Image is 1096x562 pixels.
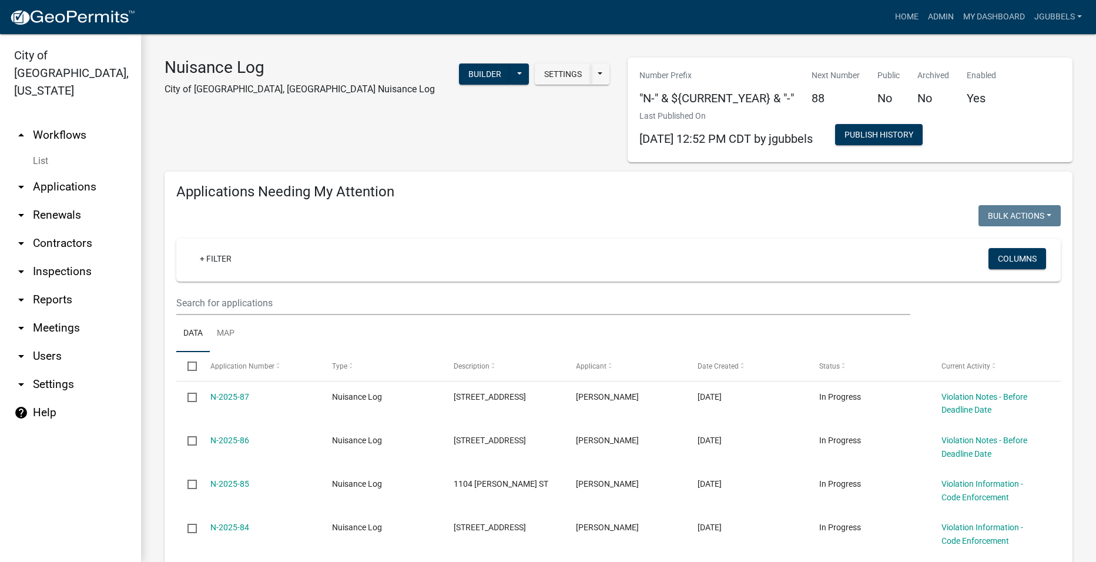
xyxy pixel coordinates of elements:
[698,392,722,402] span: 09/09/2025
[210,362,274,370] span: Application Number
[14,128,28,142] i: arrow_drop_up
[978,205,1061,226] button: Bulk Actions
[941,392,1027,415] a: Violation Notes - Before Deadline Date
[698,479,722,489] span: 09/09/2025
[877,69,900,82] p: Public
[819,523,861,532] span: In Progress
[639,132,813,146] span: [DATE] 12:52 PM CDT by jgubbels
[14,293,28,307] i: arrow_drop_down
[454,362,490,370] span: Description
[165,82,435,96] p: City of [GEOGRAPHIC_DATA], [GEOGRAPHIC_DATA] Nuisance Log
[819,479,861,489] span: In Progress
[812,91,860,105] h5: 88
[176,352,199,380] datatable-header-cell: Select
[14,208,28,222] i: arrow_drop_down
[686,352,808,380] datatable-header-cell: Date Created
[176,315,210,353] a: Data
[199,352,320,380] datatable-header-cell: Application Number
[454,523,526,532] span: 1007 2ND ST
[14,180,28,194] i: arrow_drop_down
[923,6,958,28] a: Admin
[576,479,639,489] span: Jack Gubbels
[967,91,996,105] h5: Yes
[332,523,382,532] span: Nuisance Log
[454,479,548,489] span: 1104 DURANT ST
[930,352,1052,380] datatable-header-cell: Current Activity
[639,69,794,82] p: Number Prefix
[639,110,813,122] p: Last Published On
[941,523,1023,546] a: Violation Information - Code Enforcement
[877,91,900,105] h5: No
[698,362,739,370] span: Date Created
[210,523,249,532] a: N-2025-84
[819,362,840,370] span: Status
[332,392,382,402] span: Nuisance Log
[176,291,910,315] input: Search for applications
[819,436,861,445] span: In Progress
[941,479,1023,502] a: Violation Information - Code Enforcement
[165,58,435,78] h3: Nuisance Log
[917,91,949,105] h5: No
[890,6,923,28] a: Home
[454,436,526,445] span: 203 6TH ST
[576,436,639,445] span: Jack Gubbels
[808,352,930,380] datatable-header-cell: Status
[14,406,28,420] i: help
[941,362,990,370] span: Current Activity
[454,392,526,402] span: 211 6TH ST
[332,362,347,370] span: Type
[210,436,249,445] a: N-2025-86
[210,392,249,402] a: N-2025-87
[14,349,28,363] i: arrow_drop_down
[698,523,722,532] span: 09/08/2025
[941,436,1027,459] a: Violation Notes - Before Deadline Date
[917,69,949,82] p: Archived
[14,265,28,279] i: arrow_drop_down
[321,352,443,380] datatable-header-cell: Type
[210,315,242,353] a: Map
[576,523,639,532] span: Jack Gubbels
[835,131,923,140] wm-modal-confirm: Workflow Publish History
[14,377,28,392] i: arrow_drop_down
[443,352,564,380] datatable-header-cell: Description
[576,362,606,370] span: Applicant
[812,69,860,82] p: Next Number
[835,124,923,145] button: Publish History
[967,69,996,82] p: Enabled
[332,479,382,489] span: Nuisance Log
[988,248,1046,269] button: Columns
[14,321,28,335] i: arrow_drop_down
[176,183,1061,200] h4: Applications Needing My Attention
[332,436,382,445] span: Nuisance Log
[1030,6,1087,28] a: jgubbels
[459,63,511,85] button: Builder
[639,91,794,105] h5: "N-" & ${CURRENT_YEAR} & "-"
[819,392,861,402] span: In Progress
[958,6,1030,28] a: My Dashboard
[535,63,591,85] button: Settings
[576,392,639,402] span: Jack Gubbels
[210,479,249,489] a: N-2025-85
[14,236,28,250] i: arrow_drop_down
[565,352,686,380] datatable-header-cell: Applicant
[190,248,241,269] a: + Filter
[698,436,722,445] span: 09/09/2025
